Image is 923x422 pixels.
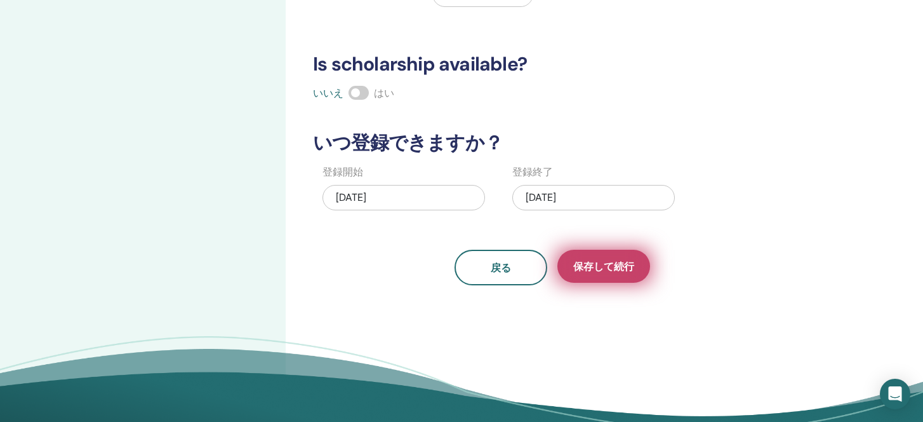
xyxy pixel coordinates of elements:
button: 保存して続行 [557,250,650,283]
button: 戻る [455,250,547,285]
span: 戻る [491,261,511,275]
span: はい [374,86,394,100]
span: いいえ [313,86,343,100]
h3: Is scholarship available? [305,53,799,76]
label: 登録開始 [322,165,363,180]
label: 登録終了 [512,165,553,180]
div: [DATE] [512,185,675,210]
div: [DATE] [322,185,485,210]
span: 保存して続行 [573,260,634,273]
div: Open Intercom Messenger [880,379,910,409]
h3: いつ登録できますか？ [305,132,799,154]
